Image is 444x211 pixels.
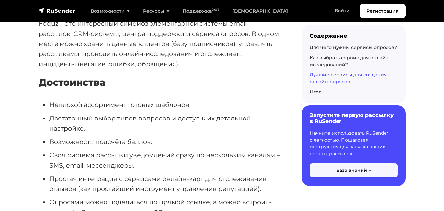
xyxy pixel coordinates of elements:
[310,72,387,85] a: Лучшие сервисы для создания онлайн-опросов
[49,113,281,133] li: Достаточный выбор типов вопросов и доступ к их детальной настройке.
[310,130,398,158] p: Начните использовать RuSender с легкостью. Пошаговая инструкция для запуска ваших первых рассылок.
[328,4,356,17] a: Войти
[39,7,76,14] img: RuSender
[310,33,398,39] div: Содержание
[49,100,281,110] li: Неплохой ассортимент готовых шаблонов.
[310,55,390,67] a: Как выбрать сервис для онлайн-исследований?
[310,112,398,124] h6: Запустите первую рассылку в RuSender
[49,174,281,194] li: Простая интеграция с сервисами онлайн-карт для отслеживания отзывов (как простейший инструмент уп...
[310,44,397,50] a: Для чего нужны сервисы опросов?
[302,105,406,186] a: Запустите первую рассылку в RuSender Начните использовать RuSender с легкостью. Пошаговая инструк...
[49,137,281,147] li: Возможность подсчёта баллов.
[136,4,176,18] a: Ресурсы
[360,4,406,18] a: Регистрация
[226,4,294,18] a: [DEMOGRAPHIC_DATA]
[84,4,136,18] a: Возможности
[310,89,321,95] a: Итог
[39,18,281,69] p: Foquz – это интересный симбиоз элементарной системы email-рассылок, CRM-системы, центра поддержки...
[39,77,281,88] h4: Достоинства
[176,4,226,18] a: Поддержка24/7
[49,150,281,170] li: Своя система рассылки уведомлений сразу по нескольким каналам – SMS, email, мессенджеры.
[310,164,398,178] button: База знаний →
[212,8,219,12] sup: 24/7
